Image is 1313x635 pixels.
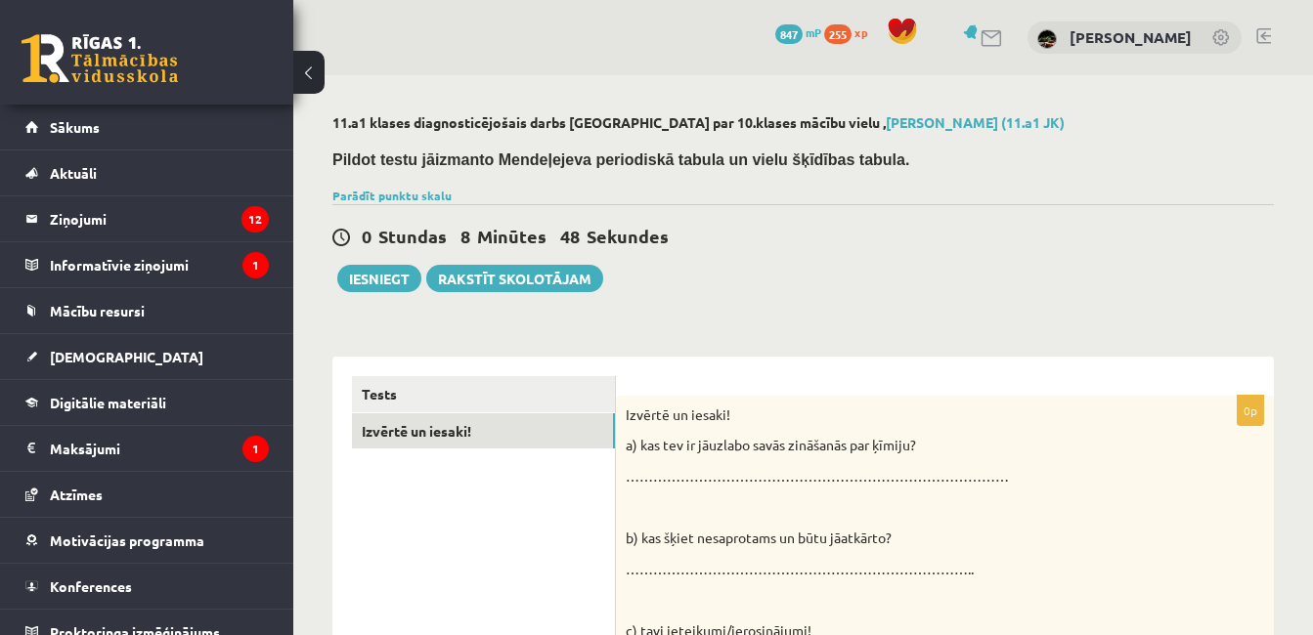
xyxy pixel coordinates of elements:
a: [PERSON_NAME] (11.a1 JK) [886,113,1065,131]
span: Digitālie materiāli [50,394,166,411]
span: Konferences [50,577,132,595]
span: 48 [560,225,580,247]
p: ………………………………………………………………………… [626,467,1166,487]
b: Pildot testu jāizmanto Mendeļejeva periodiskā tabula un vielu šķīdības tabula. [332,151,909,168]
a: Parādīt punktu skalu [332,188,452,203]
a: [DEMOGRAPHIC_DATA] [25,334,269,379]
a: Sākums [25,105,269,149]
span: 847 [775,24,803,44]
body: Bagātinātā teksta redaktors, wiswyg-editor-user-answer-47024880608200 [20,20,617,40]
span: Aktuāli [50,164,97,182]
a: Maksājumi1 [25,426,269,471]
a: Atzīmes [25,472,269,517]
legend: Maksājumi [50,426,269,471]
a: 847 mP [775,24,821,40]
h2: 11.a1 klases diagnosticējošais darbs [GEOGRAPHIC_DATA] par 10.klases mācību vielu , [332,114,1274,131]
a: Informatīvie ziņojumi1 [25,242,269,287]
img: Nikola Dvinska [1037,29,1057,49]
span: xp [854,24,867,40]
a: Digitālie materiāli [25,380,269,425]
a: Rakstīt skolotājam [426,265,603,292]
span: Atzīmes [50,486,103,503]
a: Aktuāli [25,150,269,195]
i: 12 [241,206,269,233]
span: Stundas [378,225,447,247]
span: Sākums [50,118,100,136]
a: Mācību resursi [25,288,269,333]
a: Ziņojumi12 [25,196,269,241]
p: ………………………………………………………………….. [626,560,1166,579]
a: Motivācijas programma [25,518,269,563]
a: Rīgas 1. Tālmācības vidusskola [22,34,178,83]
i: 1 [242,252,269,278]
a: Konferences [25,564,269,609]
span: Motivācijas programma [50,531,204,549]
span: Minūtes [477,225,547,247]
span: 0 [362,225,372,247]
p: 0p [1237,395,1264,426]
span: 255 [824,24,852,44]
a: [PERSON_NAME] [1070,27,1192,47]
span: [DEMOGRAPHIC_DATA] [50,348,203,365]
span: mP [806,24,821,40]
a: Izvērtē un iesaki! [352,413,615,449]
p: a) kas tev ir jāuzlabo savās zināšanās par ķīmiju? [626,436,1166,455]
p: b) kas šķiet nesaprotams un būtu jāatkārto? [626,529,1166,548]
span: Sekundes [587,225,669,247]
a: 255 xp [824,24,877,40]
span: 8 [460,225,470,247]
span: Mācību resursi [50,302,145,319]
a: Tests [352,376,615,412]
legend: Ziņojumi [50,196,269,241]
p: Izvērtē un iesaki! [626,405,1166,425]
button: Iesniegt [337,265,421,292]
legend: Informatīvie ziņojumi [50,242,269,287]
i: 1 [242,436,269,462]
